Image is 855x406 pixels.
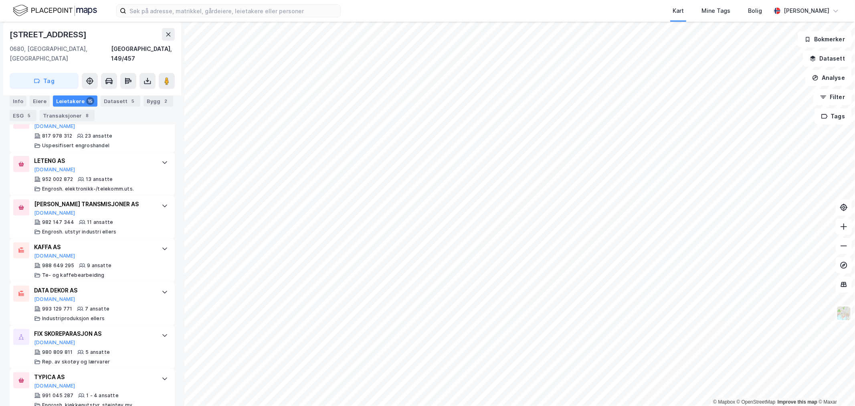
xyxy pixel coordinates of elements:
button: Tag [10,73,79,89]
button: Datasett [803,51,852,67]
button: [DOMAIN_NAME] [34,296,75,302]
div: KAFFA AS [34,242,154,252]
div: [GEOGRAPHIC_DATA], 149/457 [111,44,175,63]
div: FIX SKOREPARASJON AS [34,329,154,339]
div: TYPICA AS [34,372,154,382]
div: 988 649 295 [42,262,74,269]
div: Transaksjoner [40,110,95,121]
div: Mine Tags [701,6,730,16]
button: Filter [813,89,852,105]
button: [DOMAIN_NAME] [34,166,75,173]
button: Analyse [805,70,852,86]
div: Engrosh. elektronikk-/telekomm.uts. [42,186,134,192]
button: [DOMAIN_NAME] [34,339,75,346]
div: 13 ansatte [86,176,113,183]
div: DATA DEKOR AS [34,286,154,295]
div: Leietakere [53,95,97,107]
div: Eiere [30,95,50,107]
a: OpenStreetMap [737,399,776,405]
img: logo.f888ab2527a4732fd821a326f86c7f29.svg [13,4,97,18]
button: [DOMAIN_NAME] [34,253,75,259]
div: 991 045 287 [42,392,73,399]
div: 5 [129,97,137,105]
button: Bokmerker [798,31,852,47]
button: [DOMAIN_NAME] [34,383,75,389]
div: 11 ansatte [87,219,113,225]
div: Te- og kaffebearbeiding [42,272,105,278]
div: Datasett [101,95,140,107]
div: 1 - 4 ansatte [86,392,119,399]
button: [DOMAIN_NAME] [34,210,75,216]
div: Rep. av skotøy og lærvarer [42,359,110,365]
div: Bolig [748,6,762,16]
div: 8 [83,112,91,120]
div: [PERSON_NAME] [784,6,829,16]
button: [DOMAIN_NAME] [34,123,75,130]
div: Kontrollprogram for chat [815,367,855,406]
div: Info [10,95,26,107]
div: 5 [25,112,33,120]
div: 2 [162,97,170,105]
div: 0680, [GEOGRAPHIC_DATA], [GEOGRAPHIC_DATA] [10,44,111,63]
div: 23 ansatte [85,133,112,139]
div: 7 ansatte [85,306,109,312]
iframe: Chat Widget [815,367,855,406]
div: Kart [673,6,684,16]
img: Z [836,306,851,321]
div: 982 147 344 [42,219,74,225]
div: 9 ansatte [87,262,111,269]
div: Industriproduksjon ellers [42,315,105,322]
div: [PERSON_NAME] TRANSMISJONER AS [34,199,154,209]
a: Improve this map [778,399,817,405]
div: 817 978 312 [42,133,72,139]
button: Tags [815,108,852,124]
div: 5 ansatte [85,349,110,355]
div: 15 [86,97,94,105]
div: Engrosh. utstyr industri ellers [42,229,116,235]
div: 993 129 771 [42,306,72,312]
div: LETENG AS [34,156,154,166]
div: 980 809 811 [42,349,73,355]
div: 952 002 872 [42,176,73,183]
div: [STREET_ADDRESS] [10,28,88,41]
div: Uspesifisert engroshandel [42,142,109,149]
a: Mapbox [713,399,735,405]
div: Bygg [144,95,173,107]
div: ESG [10,110,36,121]
input: Søk på adresse, matrikkel, gårdeiere, leietakere eller personer [126,5,340,17]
